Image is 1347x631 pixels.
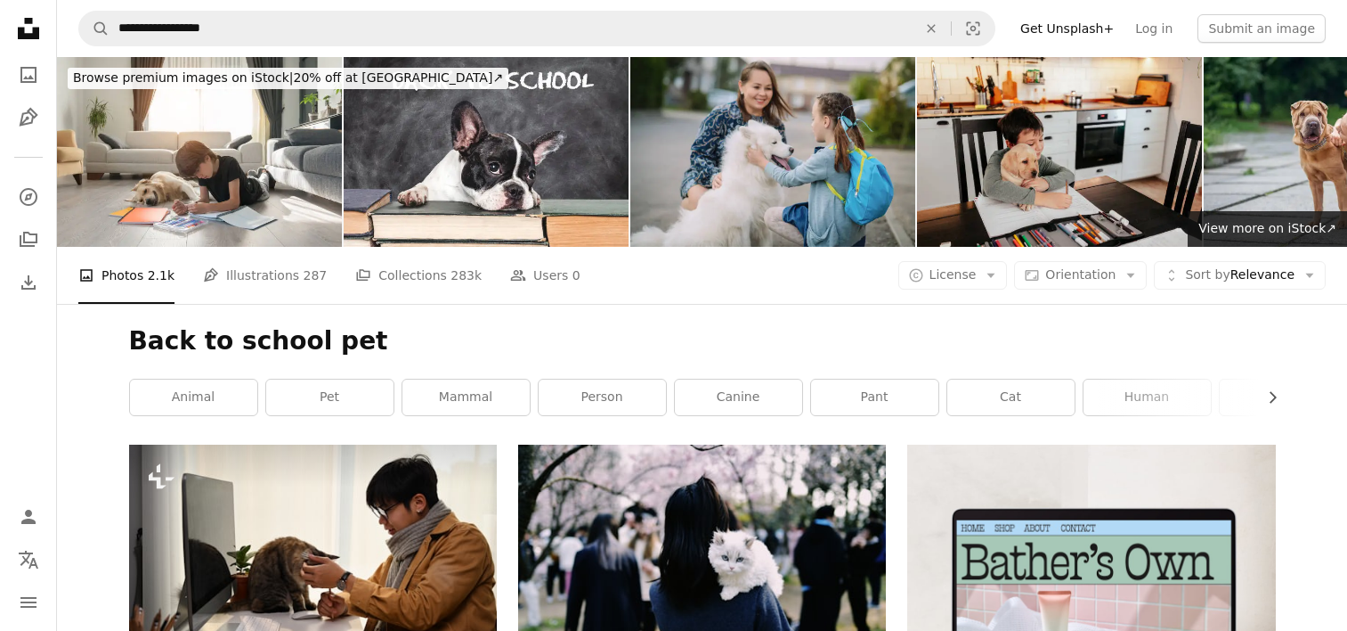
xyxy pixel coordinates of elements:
[811,380,938,415] a: pant
[912,12,951,45] button: Clear
[129,540,497,556] a: Side view of young man working from home and playing with his cute cat.
[73,70,503,85] span: 20% off at [GEOGRAPHIC_DATA] ↗
[1188,211,1347,247] a: View more on iStock↗
[11,265,46,300] a: Download History
[450,266,482,285] span: 283k
[130,380,257,415] a: animal
[11,542,46,578] button: Language
[1220,380,1347,415] a: face
[917,57,1202,247] img: Little boy doing his homework at home
[304,266,328,285] span: 287
[1014,261,1147,290] button: Orientation
[1185,267,1229,282] span: Sort by
[11,100,46,135] a: Illustrations
[518,560,886,576] a: a woman holding a white cat in her arms
[952,12,994,45] button: Visual search
[1083,380,1211,415] a: human
[266,380,394,415] a: pet
[203,247,327,304] a: Illustrations 287
[510,247,580,304] a: Users 0
[11,11,46,50] a: Home — Unsplash
[57,57,519,100] a: Browse premium images on iStock|20% off at [GEOGRAPHIC_DATA]↗
[1010,14,1124,43] a: Get Unsplash+
[1197,14,1326,43] button: Submit an image
[11,585,46,620] button: Menu
[572,266,580,285] span: 0
[1185,266,1294,284] span: Relevance
[11,57,46,93] a: Photos
[129,325,1276,357] h1: Back to school pet
[1256,380,1276,415] button: scroll list to the right
[929,267,977,282] span: License
[630,57,915,247] img: Little schoolgirl happy to see her dog before or after school
[1154,261,1326,290] button: Sort byRelevance
[539,380,666,415] a: person
[57,57,342,247] img: Young boy doing homework with his golden retriever dog.
[11,179,46,215] a: Explore
[947,380,1075,415] a: cat
[1045,267,1116,282] span: Orientation
[11,499,46,535] a: Log in / Sign up
[79,12,110,45] button: Search Unsplash
[344,57,629,247] img: Back to school. Cute puppy and blackboard with inscription
[73,70,293,85] span: Browse premium images on iStock |
[1124,14,1183,43] a: Log in
[11,222,46,258] a: Collections
[675,380,802,415] a: canine
[1198,221,1336,235] span: View more on iStock ↗
[898,261,1008,290] button: License
[402,380,530,415] a: mammal
[78,11,995,46] form: Find visuals sitewide
[355,247,482,304] a: Collections 283k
